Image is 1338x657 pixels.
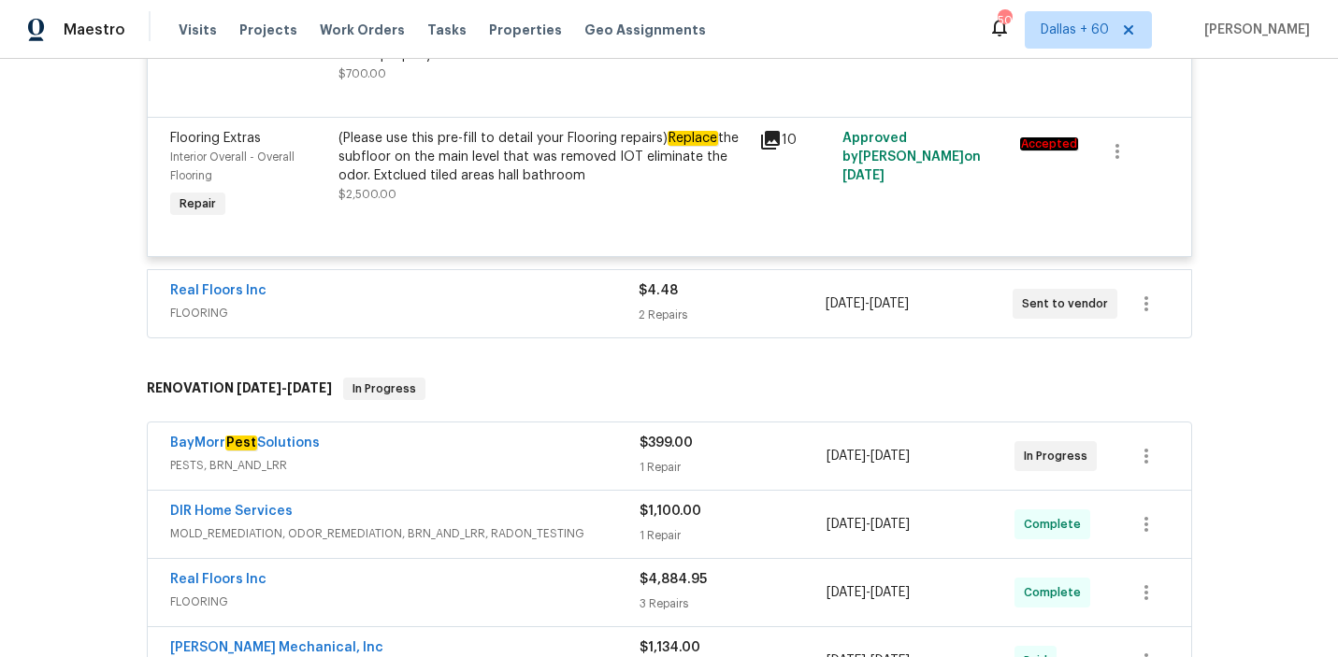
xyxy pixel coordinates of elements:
div: (Please use this pre-fill to detail your Flooring repairs) the subfloor on the main level that wa... [338,129,748,185]
span: Work Orders [320,21,405,39]
span: $4.48 [639,284,678,297]
span: Interior Overall - Overall Flooring [170,151,295,181]
a: DIR Home Services [170,505,293,518]
div: 508 [998,11,1011,30]
span: Complete [1024,583,1088,602]
span: [DATE] [827,518,866,531]
span: - [237,381,332,394]
span: In Progress [345,379,424,398]
span: $700.00 [338,68,386,79]
span: Flooring Extras [170,132,261,145]
span: $2,500.00 [338,189,396,200]
span: [DATE] [287,381,332,394]
span: Properties [489,21,562,39]
span: $4,884.95 [640,573,707,586]
span: Geo Assignments [584,21,706,39]
em: Pest [225,436,257,450]
em: Replace [668,131,718,146]
span: [DATE] [827,586,866,599]
span: Tasks [427,23,467,36]
span: PESTS, BRN_AND_LRR [170,456,640,475]
span: FLOORING [170,304,639,322]
span: [DATE] [870,297,909,310]
span: [DATE] [842,169,885,182]
div: 2 Repairs [639,306,826,324]
div: 1 Repair [640,526,827,545]
span: - [827,447,910,465]
span: [DATE] [870,586,910,599]
span: Dallas + 60 [1041,21,1109,39]
span: [DATE] [870,450,910,463]
span: Projects [239,21,297,39]
em: Accepted [1020,137,1078,150]
a: BayMorrPestSolutions [170,436,320,450]
span: Complete [1024,515,1088,534]
span: $1,100.00 [640,505,701,518]
span: [DATE] [826,297,865,310]
span: Repair [172,194,223,213]
h6: RENOVATION [147,378,332,400]
span: - [827,583,910,602]
div: 3 Repairs [640,594,827,613]
span: [DATE] [827,450,866,463]
a: [PERSON_NAME] Mechanical, Inc [170,641,383,654]
span: Maestro [64,21,125,39]
span: Approved by [PERSON_NAME] on [842,132,981,182]
span: $1,134.00 [640,641,700,654]
span: Visits [179,21,217,39]
span: In Progress [1024,447,1095,465]
span: FLOORING [170,593,640,611]
a: Real Floors Inc [170,573,266,586]
div: 1 Repair [640,458,827,477]
span: MOLD_REMEDIATION, ODOR_REMEDIATION, BRN_AND_LRR, RADON_TESTING [170,524,640,543]
span: - [826,294,909,313]
span: [PERSON_NAME] [1197,21,1310,39]
div: 10 [759,129,832,151]
span: $399.00 [640,436,693,450]
span: - [827,515,910,534]
span: Sent to vendor [1022,294,1115,313]
div: RENOVATION [DATE]-[DATE]In Progress [141,359,1198,419]
span: [DATE] [870,518,910,531]
a: Real Floors Inc [170,284,266,297]
span: [DATE] [237,381,281,394]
